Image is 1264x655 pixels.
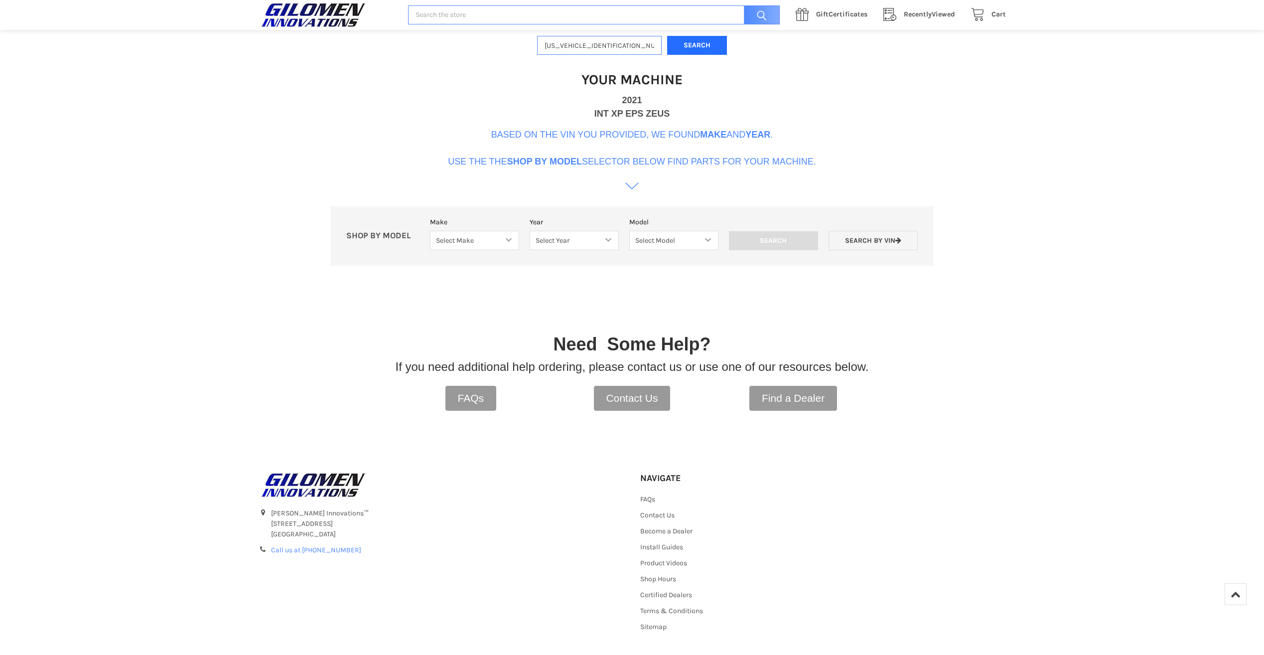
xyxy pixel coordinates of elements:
[667,36,727,55] button: Search
[829,231,918,250] a: Search by VIN
[445,386,497,411] a: FAQs
[878,8,966,21] a: RecentlyViewed
[553,331,710,358] p: Need Some Help?
[640,511,675,519] a: Contact Us
[739,5,780,25] input: Search
[530,217,619,227] label: Year
[408,5,780,25] input: Search the store
[271,546,361,554] a: Call us at [PHONE_NUMBER]
[640,543,683,551] a: Install Guides
[966,8,1006,21] a: Cart
[640,575,676,583] a: Shop Hours
[749,386,837,411] a: Find a Dealer
[271,508,624,539] address: [PERSON_NAME] Innovations™ [STREET_ADDRESS] [GEOGRAPHIC_DATA]
[537,36,662,55] input: Enter VIN of your machine
[816,10,829,18] span: Gift
[640,623,667,631] a: Sitemap
[430,217,519,227] label: Make
[622,94,642,107] div: 2021
[594,386,671,411] a: Contact Us
[507,157,582,166] b: Shop By Model
[594,107,670,121] div: INT XP EPS ZEUS
[640,473,751,484] h5: Navigate
[396,358,869,376] p: If you need additional help ordering, please contact us or use one of our resources below.
[448,128,816,168] p: Based on the VIN you provided, we found and . Use the the selector below find parts for your mach...
[341,231,425,241] p: SHOP BY MODEL
[640,527,693,535] a: Become a Dealer
[259,473,624,497] a: GILOMEN INNOVATIONS
[745,130,770,140] b: Year
[729,231,818,250] input: Search
[259,2,368,27] img: GILOMEN INNOVATIONS
[700,130,726,140] b: Make
[904,10,932,18] span: Recently
[640,559,687,567] a: Product Videos
[790,8,878,21] a: GiftCertificates
[640,495,655,503] a: FAQs
[904,10,955,18] span: Viewed
[629,217,718,227] label: Model
[640,607,703,615] a: Terms & Conditions
[581,71,683,88] h1: Your Machine
[1225,583,1247,605] a: Top of Page
[259,2,398,27] a: GILOMEN INNOVATIONS
[640,591,692,599] a: Certified Dealers
[991,10,1006,18] span: Cart
[816,10,867,18] span: Certificates
[259,473,368,497] img: GILOMEN INNOVATIONS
